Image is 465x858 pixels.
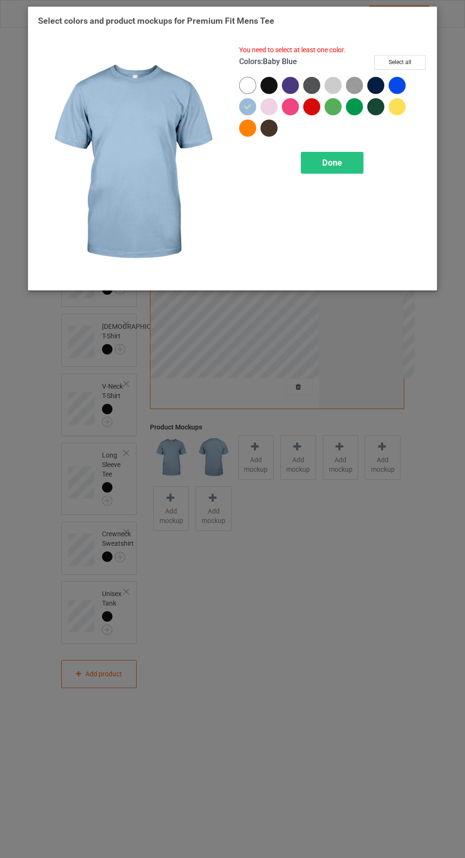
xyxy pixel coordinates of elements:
img: regular.jpg [38,46,226,280]
span: Done [322,158,342,168]
span: Colors [239,57,261,66]
button: Select all [374,55,426,70]
h4: : [239,57,297,67]
span: You need to select at least one color. [239,46,345,54]
span: Baby Blue [263,57,297,66]
span: Select colors and product mockups for Premium Fit Mens Tee [38,16,274,26]
img: heather_texture.png [346,77,363,94]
